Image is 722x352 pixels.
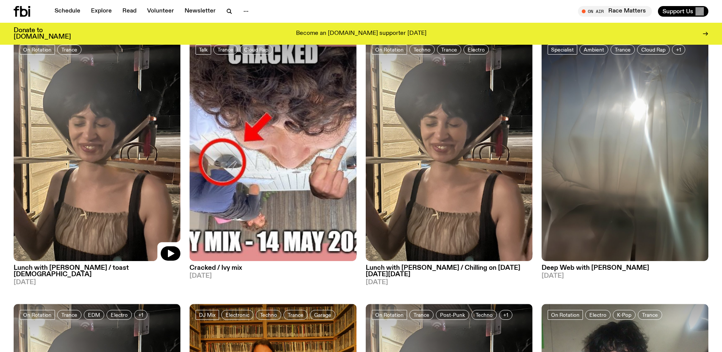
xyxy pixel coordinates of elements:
span: On Rotation [23,47,52,52]
span: Support Us [662,8,693,15]
a: Electro [106,310,132,320]
a: Electro [464,45,489,55]
span: Garage [314,312,331,318]
a: Techno [256,310,281,320]
a: K-Pop [613,310,636,320]
a: Trance [638,310,662,320]
a: Trance [611,45,635,55]
span: Cloud Rap [641,47,666,52]
span: +1 [676,47,681,52]
span: Specialist [551,47,574,52]
span: [DATE] [542,273,708,279]
a: Post-Punk [436,310,469,320]
span: +1 [138,312,143,318]
a: Trance [213,45,238,55]
h3: Deep Web with [PERSON_NAME] [542,265,708,271]
a: Trance [57,310,81,320]
span: [DATE] [190,273,356,279]
a: Explore [86,6,116,17]
a: On Rotation [20,310,55,320]
span: K-Pop [617,312,631,318]
span: Trance [413,312,429,318]
a: Cloud Rap [637,45,670,55]
button: +1 [134,310,147,320]
a: Electro [585,310,611,320]
span: On Rotation [375,47,404,52]
p: Become an [DOMAIN_NAME] supporter [DATE] [296,30,426,37]
a: Specialist [548,45,577,55]
span: [DATE] [14,279,180,286]
span: Talk [199,47,208,52]
button: On AirRace Matters [578,6,652,17]
span: Trance [61,47,77,52]
a: Ambient [579,45,608,55]
a: Talk [196,45,211,55]
span: Electro [468,47,485,52]
button: +1 [672,45,685,55]
span: Ambient [584,47,604,52]
span: Cloud Rap [244,47,268,52]
span: On Rotation [375,312,404,318]
span: Trance [218,47,233,52]
a: Volunteer [143,6,179,17]
span: Techno [413,47,431,52]
a: Trance [409,310,434,320]
h3: Lunch with [PERSON_NAME] / Chilling on [DATE][DATE][DATE] [366,265,532,278]
span: Electro [589,312,606,318]
span: [DATE] [366,279,532,286]
a: Cloud Rap [240,45,273,55]
a: Read [118,6,141,17]
a: Trance [283,310,308,320]
a: On Rotation [372,45,407,55]
span: Electro [111,312,128,318]
a: DJ Mix [196,310,219,320]
a: Garage [310,310,335,320]
a: Lunch with [PERSON_NAME] / Chilling on [DATE][DATE][DATE][DATE] [366,261,532,286]
span: Trance [441,47,457,52]
a: Schedule [50,6,85,17]
a: Lunch with [PERSON_NAME] / toast [DEMOGRAPHIC_DATA][DATE] [14,261,180,286]
span: Trance [61,312,77,318]
a: Cracked / Ivy mix[DATE] [190,261,356,279]
span: Tune in live [586,8,648,14]
span: Techno [260,312,277,318]
span: Trance [642,312,658,318]
h3: Cracked / Ivy mix [190,265,356,271]
span: Trance [288,312,304,318]
a: Techno [409,45,435,55]
a: Trance [437,45,461,55]
a: Newsletter [180,6,220,17]
h3: Lunch with [PERSON_NAME] / toast [DEMOGRAPHIC_DATA] [14,265,180,278]
h3: Donate to [DOMAIN_NAME] [14,27,71,40]
button: +1 [499,310,512,320]
a: Deep Web with [PERSON_NAME][DATE] [542,261,708,279]
span: On Rotation [23,312,52,318]
span: Trance [615,47,631,52]
a: Electronic [221,310,254,320]
a: On Rotation [372,310,407,320]
span: EDM [88,312,100,318]
a: Techno [471,310,497,320]
span: Techno [476,312,493,318]
a: On Rotation [20,45,55,55]
span: Post-Punk [440,312,465,318]
a: EDM [84,310,104,320]
button: Support Us [658,6,708,17]
a: Trance [57,45,81,55]
a: On Rotation [548,310,583,320]
span: DJ Mix [199,312,216,318]
span: On Rotation [551,312,579,318]
span: Electronic [226,312,249,318]
span: +1 [503,312,508,318]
